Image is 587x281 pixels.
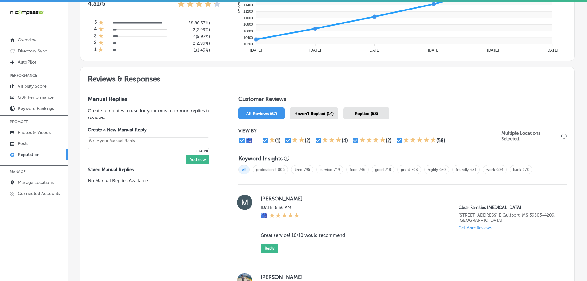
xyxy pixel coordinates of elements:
[98,47,104,53] div: 1 Star
[355,111,378,116] span: Replied (53)
[250,48,262,52] tspan: [DATE]
[172,41,210,46] h5: 2 ( 2.99% )
[359,137,386,144] div: 4 Stars
[261,196,557,202] label: [PERSON_NAME]
[94,19,97,26] h4: 5
[470,167,476,172] a: 631
[98,33,104,40] div: 1 Star
[428,48,440,52] tspan: [DATE]
[18,60,36,65] p: AutoPilot
[256,167,276,172] a: professional
[342,138,348,143] div: (4)
[88,137,209,149] textarea: Create your Quick Reply
[487,48,499,52] tspan: [DATE]
[385,167,391,172] a: 718
[269,137,275,144] div: 1 Star
[269,213,300,219] div: 5 Stars
[459,225,492,230] p: Get More Reviews
[401,167,410,172] a: great
[243,10,253,13] tspan: 11200
[386,138,392,143] div: (2)
[523,167,529,172] a: 578
[411,167,418,172] a: 703
[94,47,96,53] h4: 1
[98,19,104,26] div: 1 Star
[292,137,305,144] div: 2 Stars
[238,96,567,105] h1: Customer Reviews
[243,36,253,39] tspan: 10400
[18,48,47,54] p: Directory Sync
[172,48,210,53] h5: 1 ( 1.49% )
[428,167,438,172] a: highly
[309,48,321,52] tspan: [DATE]
[94,33,97,40] h4: 3
[304,167,310,172] a: 796
[350,167,357,172] a: food
[294,111,334,116] span: Haven't Replied (14)
[88,167,219,172] label: Saved Manual Replies
[18,141,28,146] p: Posts
[18,191,60,196] p: Connected Accounts
[275,138,281,143] div: (1)
[18,180,54,185] p: Manage Locations
[88,107,219,121] p: Create templates to use for your most common replies to reviews.
[18,106,54,111] p: Keyword Rankings
[261,233,557,238] blockquote: Great service! 10/10 would recommend
[320,167,332,172] a: service
[238,155,283,162] h3: Keyword Insights
[94,26,97,33] h4: 4
[501,130,560,142] p: Multiple Locations Selected.
[18,37,36,43] p: Overview
[305,138,311,143] div: (2)
[439,167,446,172] a: 670
[18,130,51,135] p: Photos & Videos
[359,167,365,172] a: 746
[246,111,277,116] span: All Reviews (67)
[547,48,558,52] tspan: [DATE]
[261,205,300,210] label: [DATE] 6:36 AM
[238,128,501,134] p: VIEW BY
[238,165,250,174] span: All
[88,177,219,184] p: No Manual Replies Available
[94,40,97,47] h4: 2
[88,96,219,102] h3: Manual Replies
[18,95,54,100] p: GBP Performance
[243,23,253,26] tspan: 10800
[88,127,209,133] label: Create a New Manual Reply
[375,167,384,172] a: good
[172,20,210,26] h5: 58 ( 86.57% )
[243,42,253,46] tspan: 10200
[436,138,445,143] div: (58)
[18,152,39,157] p: Reputation
[186,155,209,164] button: Add new
[243,3,253,7] tspan: 11400
[334,167,340,172] a: 749
[98,26,104,33] div: 1 Star
[369,48,380,52] tspan: [DATE]
[295,167,302,172] a: time
[172,27,210,32] h5: 2 ( 2.99% )
[322,137,342,144] div: 3 Stars
[10,10,44,15] img: 660ab0bf-5cc7-4cb8-ba1c-48b5ae0f18e60NCTV_CLogo_TV_Black_-500x88.png
[261,274,557,280] label: [PERSON_NAME]
[80,67,574,88] h2: Reviews & Responses
[98,40,104,47] div: 1 Star
[459,213,557,223] p: 15007 Creosote Road Ste. E
[243,29,253,33] tspan: 10600
[172,34,210,39] h5: 4 ( 5.97% )
[513,167,521,172] a: back
[261,244,278,253] button: Reply
[456,167,469,172] a: friendly
[243,16,253,20] tspan: 11000
[496,167,503,172] a: 604
[486,167,495,172] a: work
[278,167,285,172] a: 806
[403,137,436,144] div: 5 Stars
[459,205,557,210] p: Clear Families Chiropractic
[88,149,209,153] p: 0/4096
[18,84,47,89] p: Visibility Score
